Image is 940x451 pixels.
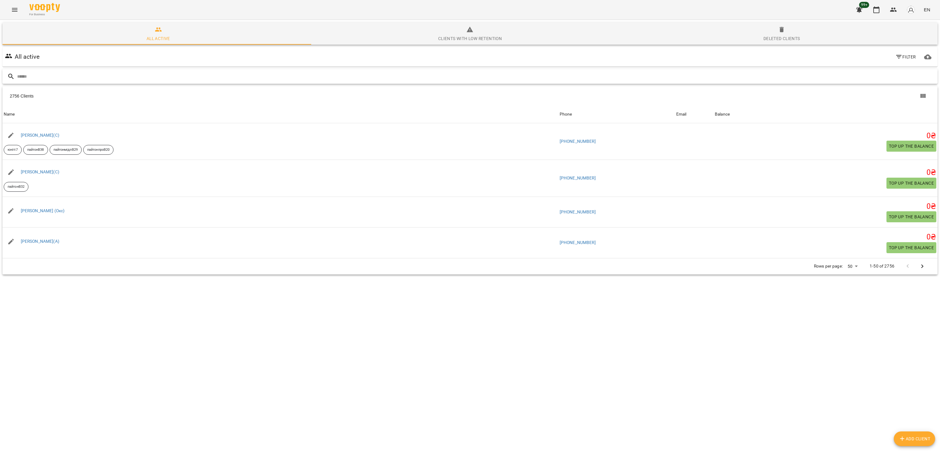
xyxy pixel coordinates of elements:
img: Voopty Logo [29,3,60,12]
h6: All active [15,52,39,61]
span: Balance [715,111,936,118]
div: Clients with low retention [438,35,502,42]
a: [PERSON_NAME](С) [21,133,59,138]
a: [PHONE_NUMBER] [560,209,596,214]
span: Top up the balance [889,142,934,150]
p: Rows per page: [814,263,843,269]
span: Phone [560,111,674,118]
p: юніті7 [8,147,18,153]
span: 99+ [859,2,869,8]
h5: 0 ₴ [715,168,936,177]
a: [PERSON_NAME](А) [21,239,59,244]
div: Deleted clients [763,35,800,42]
button: Columns view [916,89,930,103]
img: avatar_s.png [907,6,915,14]
button: EN [921,4,933,15]
p: пайтонВ38 [27,147,44,153]
button: Top up the balance [886,211,936,222]
div: Sort [676,111,687,118]
span: Name [4,111,557,118]
div: Table Toolbar [2,86,938,106]
span: Top up the balance [889,244,934,251]
button: Top up the balance [886,141,936,152]
h5: 0 ₴ [715,131,936,141]
span: Top up the balance [889,179,934,187]
button: Top up the balance [886,242,936,253]
div: Sort [4,111,15,118]
div: Sort [560,111,572,118]
button: Next Page [915,259,930,274]
p: пайтонпроВ20 [87,147,110,153]
div: Name [4,111,15,118]
button: Top up the balance [886,178,936,189]
div: 50 [845,262,860,271]
button: Filter [893,51,918,62]
div: Balance [715,111,730,118]
h5: 0 ₴ [715,232,936,242]
div: пайтонпроВ20 [83,145,114,155]
div: Phone [560,111,572,118]
p: пайтонмідлВ29 [54,147,78,153]
p: пайтонВ32 [8,184,24,190]
span: Filter [895,53,916,61]
div: 2756 Clients [10,93,475,99]
h5: 0 ₴ [715,202,936,211]
div: All active [147,35,170,42]
div: Sort [715,111,730,118]
a: [PHONE_NUMBER] [560,240,596,245]
span: Top up the balance [889,213,934,220]
a: [PHONE_NUMBER] [560,139,596,144]
span: EN [924,6,930,13]
div: Email [676,111,687,118]
a: [PERSON_NAME](С) [21,169,59,174]
span: For Business [29,13,60,17]
div: пайтонВ32 [4,182,28,192]
div: пайтонмідлВ29 [50,145,82,155]
a: [PHONE_NUMBER] [560,176,596,180]
a: [PERSON_NAME] (Окс) [21,208,65,213]
p: 1-50 of 2756 [870,263,894,269]
span: Email [676,111,712,118]
div: пайтонВ38 [23,145,48,155]
button: Menu [7,2,22,17]
div: юніті7 [4,145,22,155]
